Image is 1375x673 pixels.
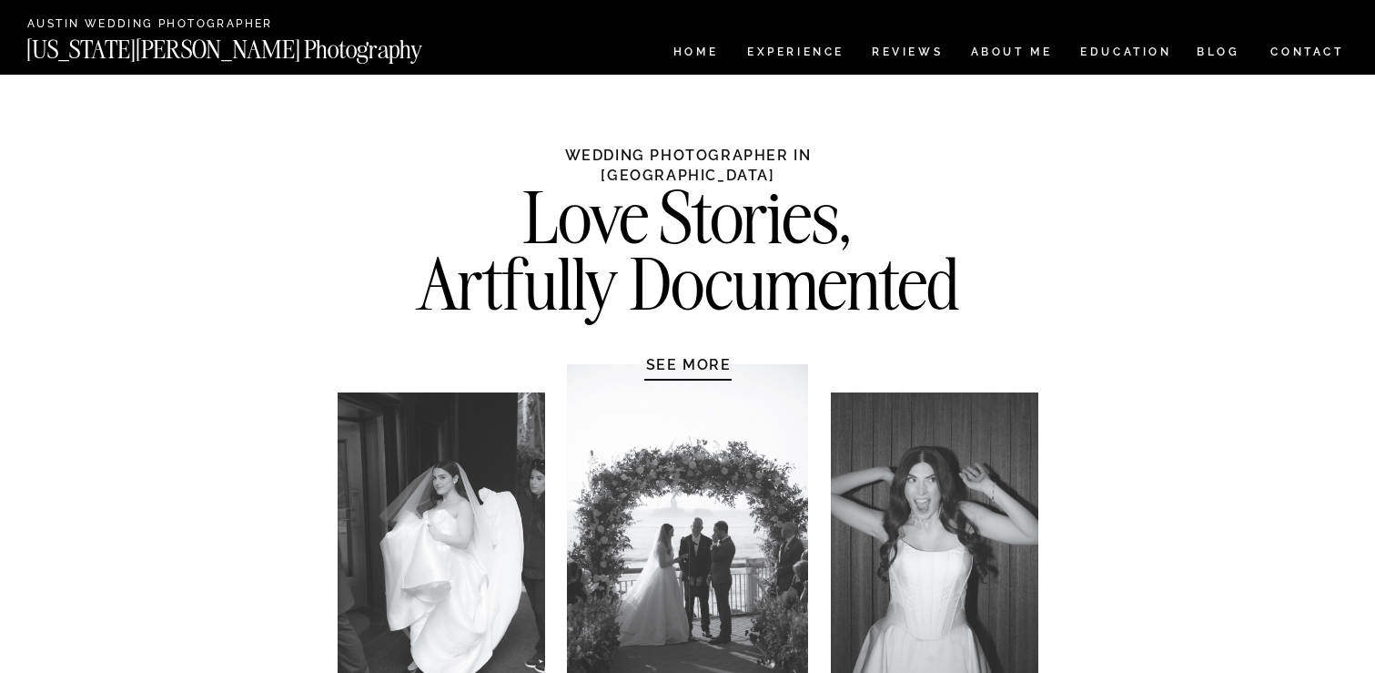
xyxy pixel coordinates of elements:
[26,37,483,53] a: [US_STATE][PERSON_NAME] Photography
[747,46,843,62] a: Experience
[370,184,1006,219] h2: Love Stories, Artfully Documented
[670,46,722,62] a: HOME
[602,355,775,373] a: SEE MORE
[1197,46,1240,62] a: BLOG
[1269,42,1345,62] a: CONTACT
[872,46,940,62] a: REVIEWS
[518,146,859,182] h1: Wedding Photographer in [GEOGRAPHIC_DATA]
[27,18,301,32] a: Austin Wedding Photographer
[970,46,1053,62] a: ABOUT ME
[1078,46,1174,62] a: EDUCATION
